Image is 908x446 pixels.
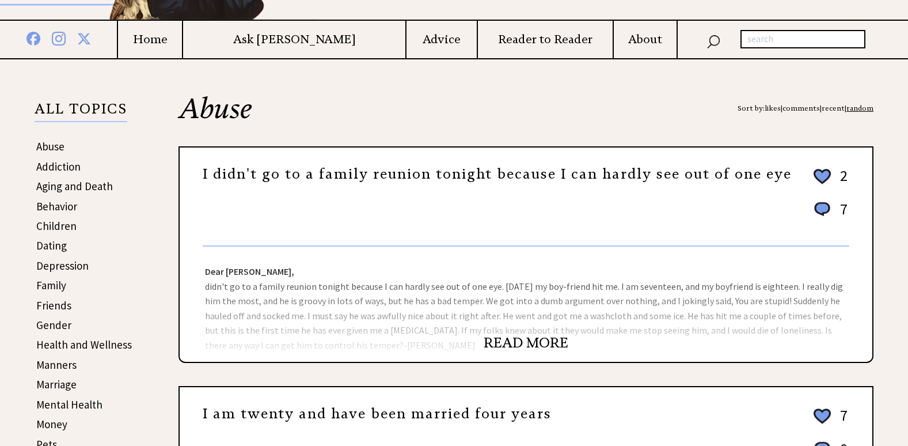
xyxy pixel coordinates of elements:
a: Marriage [36,377,77,391]
td: 7 [834,199,848,230]
a: Advice [406,32,476,47]
p: ALL TOPICS [35,103,127,122]
a: Gender [36,318,71,332]
img: facebook%20blue.png [26,29,40,46]
div: didn't go to a family reunion tonight because I can hardly see out of one eye. [DATE] my boy-frie... [180,247,872,362]
div: Sort by: | | | [738,95,873,122]
a: comments [782,104,820,112]
td: 7 [834,406,848,438]
a: Reader to Reader [478,32,613,47]
a: Depression [36,259,89,273]
a: Mental Health [36,398,102,411]
a: Abuse [36,139,64,153]
td: 2 [834,166,848,198]
a: Money [36,417,67,431]
a: Ask [PERSON_NAME] [183,32,405,47]
a: I didn't go to a family reunion tonight because I can hardly see out of one eye [203,165,792,183]
img: instagram%20blue.png [52,29,66,46]
a: Aging and Death [36,179,113,193]
strong: Dear [PERSON_NAME], [205,266,294,277]
a: Health and Wellness [36,338,132,351]
a: Family [36,278,66,292]
a: Behavior [36,199,77,213]
a: I am twenty and have been married four years [203,405,552,422]
img: message_round%201.png [812,200,833,218]
a: random [846,104,873,112]
img: heart_outline%202.png [812,167,833,187]
a: Home [118,32,182,47]
a: likes [765,104,781,112]
a: Friends [36,298,71,312]
a: Children [36,219,77,233]
a: Dating [36,239,67,252]
img: x%20blue.png [77,30,91,46]
h2: Abuse [178,95,873,146]
a: READ MORE [484,334,568,351]
img: search_nav.png [706,32,720,49]
a: Manners [36,358,77,372]
input: search [740,30,865,48]
a: About [614,32,677,47]
a: recent [822,104,845,112]
a: Addiction [36,160,81,173]
img: heart_outline%202.png [812,406,833,426]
